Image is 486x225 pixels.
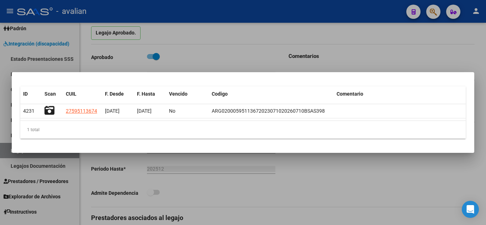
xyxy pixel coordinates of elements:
datatable-header-cell: F. Hasta [134,86,166,102]
datatable-header-cell: Codigo [209,86,334,102]
span: [DATE] [105,108,120,114]
span: F. Desde [105,91,124,97]
datatable-header-cell: CUIL [63,86,102,102]
span: Codigo [212,91,228,97]
span: 27595113674 [66,108,97,114]
datatable-header-cell: Comentario [334,86,466,102]
span: Comentario [337,91,363,97]
span: Vencido [169,91,187,97]
div: 1 total [20,121,466,139]
datatable-header-cell: ID [20,86,42,102]
datatable-header-cell: Vencido [166,86,209,102]
span: ID [23,91,28,97]
datatable-header-cell: F. Desde [102,86,134,102]
span: Scan [44,91,56,97]
span: 4231 [23,108,35,114]
span: ARG02000595113672023071020260710BSAS398 [212,108,325,114]
datatable-header-cell: Scan [42,86,63,102]
span: CUIL [66,91,76,97]
span: F. Hasta [137,91,155,97]
div: Open Intercom Messenger [462,201,479,218]
span: No [169,108,175,114]
span: [DATE] [137,108,152,114]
